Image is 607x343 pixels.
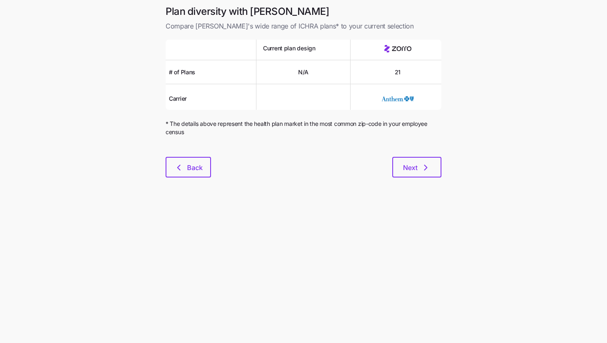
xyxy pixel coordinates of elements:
[166,21,441,31] span: Compare [PERSON_NAME]'s wide range of ICHRA plans* to your current selection
[263,44,315,52] span: Current plan design
[169,68,195,76] span: # of Plans
[166,5,441,18] h1: Plan diversity with [PERSON_NAME]
[166,157,211,177] button: Back
[166,120,441,137] span: * The details above represent the health plan market in the most common zip-code in your employee...
[395,68,401,76] span: 21
[392,157,441,177] button: Next
[187,163,203,173] span: Back
[403,163,417,173] span: Next
[169,95,187,103] span: Carrier
[381,91,414,106] img: Carrier
[298,68,308,76] span: N/A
